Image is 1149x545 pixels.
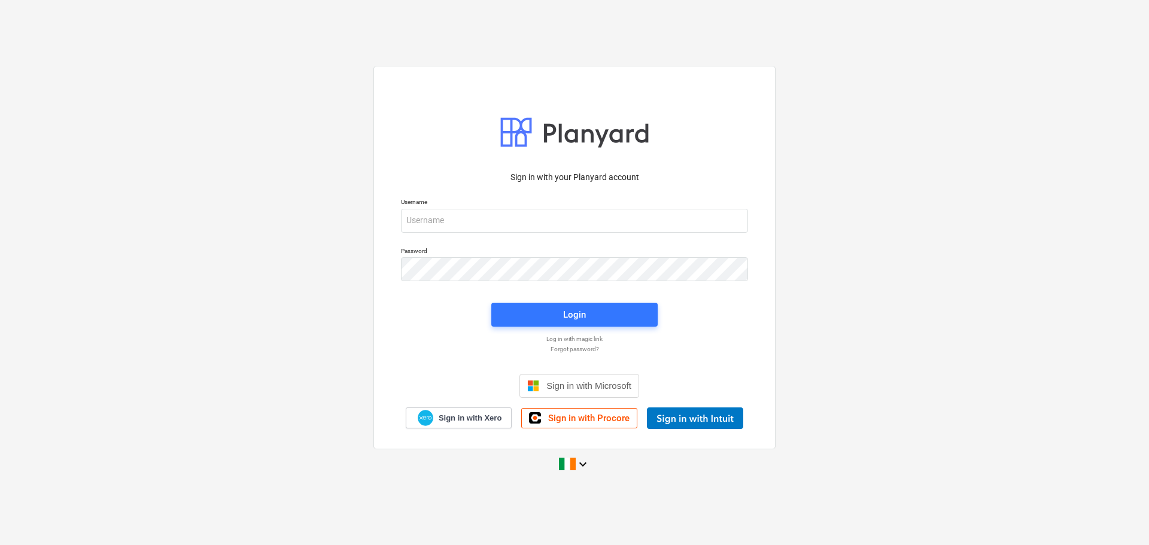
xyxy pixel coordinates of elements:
a: Forgot password? [395,345,754,353]
i: keyboard_arrow_down [576,457,590,471]
img: Xero logo [418,410,433,426]
span: Sign in with Microsoft [546,380,631,391]
a: Log in with magic link [395,335,754,343]
div: Login [563,307,586,322]
span: Sign in with Xero [439,413,501,424]
input: Username [401,209,748,233]
p: Password [401,247,748,257]
a: Sign in with Xero [406,407,512,428]
button: Login [491,303,658,327]
p: Username [401,198,748,208]
p: Sign in with your Planyard account [401,171,748,184]
a: Sign in with Procore [521,408,637,428]
img: Microsoft logo [527,380,539,392]
span: Sign in with Procore [548,413,630,424]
